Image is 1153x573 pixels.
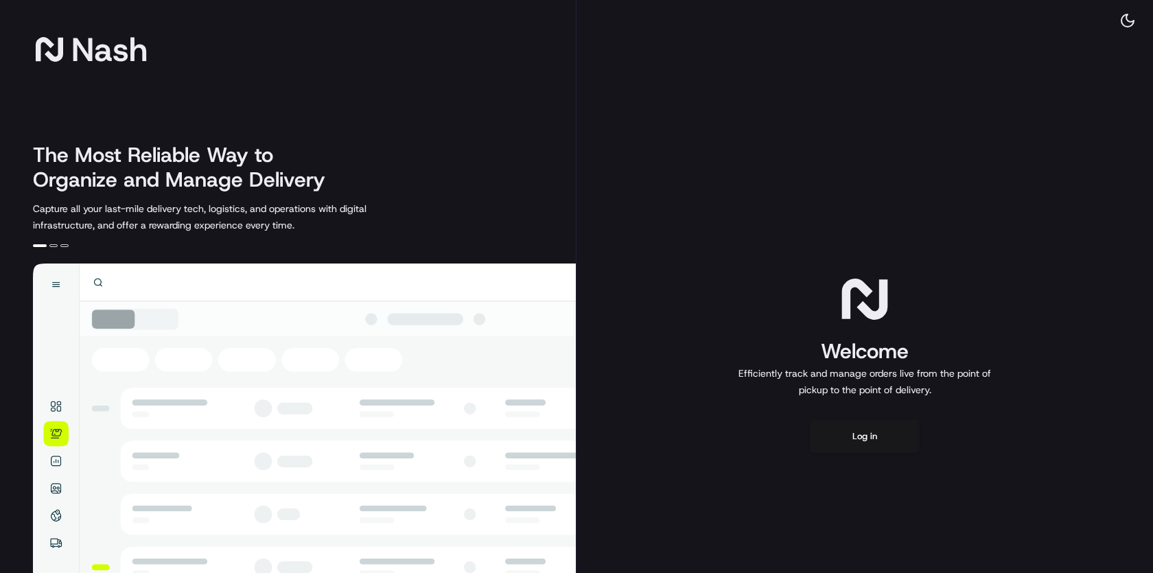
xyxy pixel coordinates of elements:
p: Efficiently track and manage orders live from the point of pickup to the point of delivery. [733,365,997,398]
p: Capture all your last-mile delivery tech, logistics, and operations with digital infrastructure, ... [33,200,428,233]
span: Nash [71,36,148,63]
h2: The Most Reliable Way to Organize and Manage Delivery [33,143,340,192]
h1: Welcome [733,338,997,365]
button: Log in [810,420,920,453]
